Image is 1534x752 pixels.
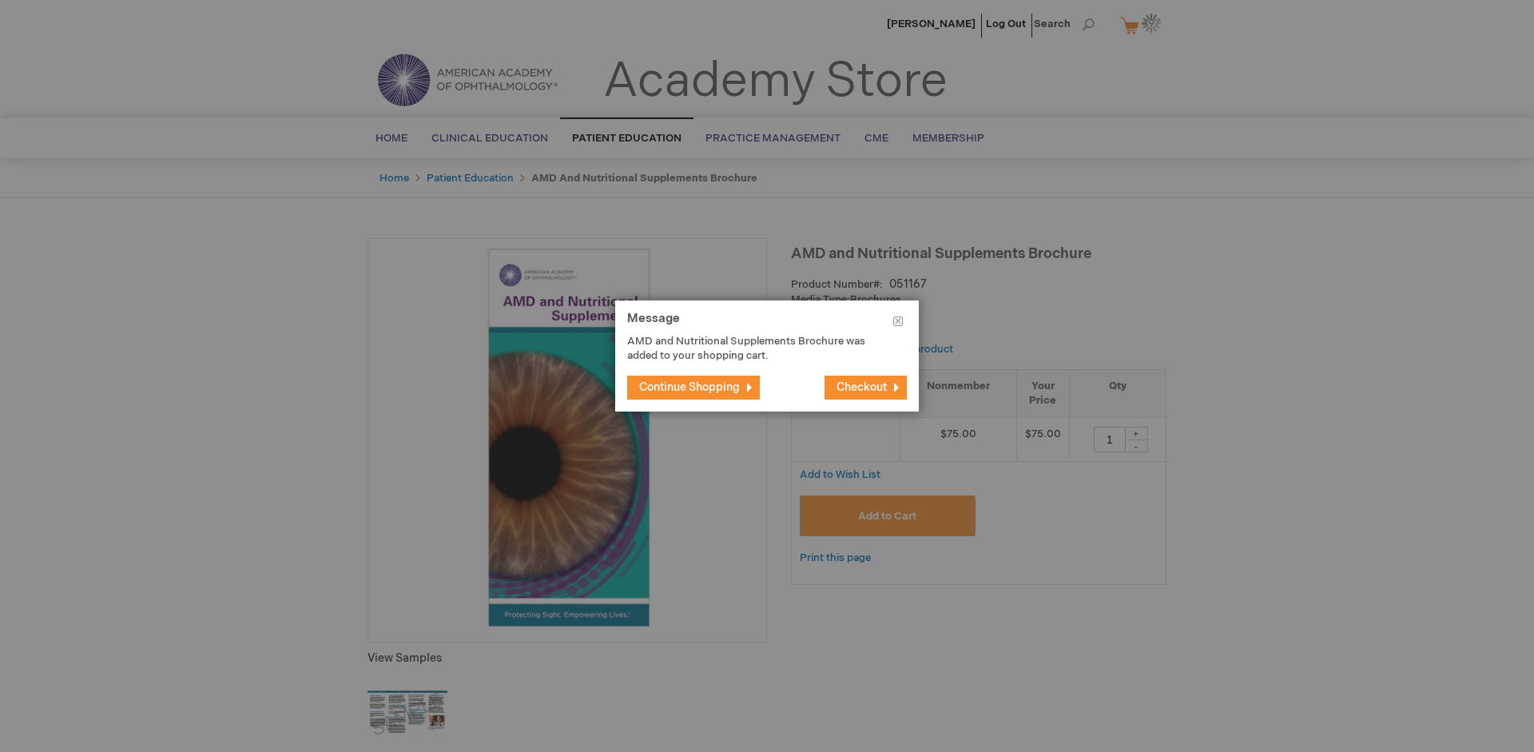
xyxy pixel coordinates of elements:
[627,334,883,364] p: AMD and Nutritional Supplements Brochure was added to your shopping cart.
[627,312,907,334] h1: Message
[825,376,907,400] button: Checkout
[639,380,740,394] span: Continue Shopping
[627,376,760,400] button: Continue Shopping
[837,380,887,394] span: Checkout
